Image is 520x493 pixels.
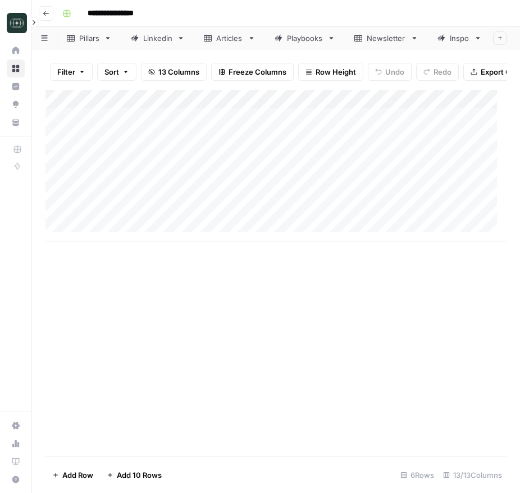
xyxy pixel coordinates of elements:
[439,466,507,484] div: 13/13 Columns
[450,33,469,44] div: Inspo
[57,27,121,49] a: Pillars
[7,417,25,435] a: Settings
[79,33,99,44] div: Pillars
[287,33,323,44] div: Playbooks
[345,27,428,49] a: Newsletter
[57,66,75,77] span: Filter
[117,469,162,481] span: Add 10 Rows
[211,63,294,81] button: Freeze Columns
[298,63,363,81] button: Row Height
[265,27,345,49] a: Playbooks
[141,63,207,81] button: 13 Columns
[50,63,93,81] button: Filter
[396,466,439,484] div: 6 Rows
[158,66,199,77] span: 13 Columns
[416,63,459,81] button: Redo
[100,466,168,484] button: Add 10 Rows
[121,27,194,49] a: Linkedin
[7,60,25,77] a: Browse
[62,469,93,481] span: Add Row
[97,63,136,81] button: Sort
[7,435,25,453] a: Usage
[316,66,356,77] span: Row Height
[367,33,406,44] div: Newsletter
[385,66,404,77] span: Undo
[7,9,25,37] button: Workspace: Catalyst
[7,471,25,489] button: Help + Support
[428,27,491,49] a: Inspo
[229,66,286,77] span: Freeze Columns
[104,66,119,77] span: Sort
[45,466,100,484] button: Add Row
[7,13,27,33] img: Catalyst Logo
[368,63,412,81] button: Undo
[7,77,25,95] a: Insights
[194,27,265,49] a: Articles
[7,453,25,471] a: Learning Hub
[7,42,25,60] a: Home
[143,33,172,44] div: Linkedin
[7,113,25,131] a: Your Data
[216,33,243,44] div: Articles
[434,66,451,77] span: Redo
[7,95,25,113] a: Opportunities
